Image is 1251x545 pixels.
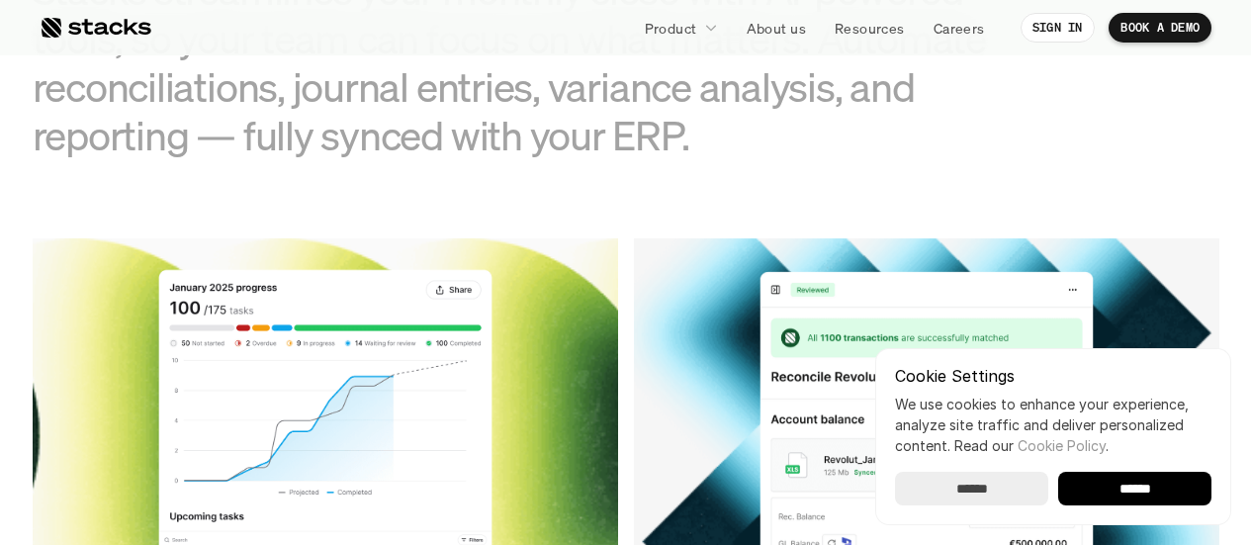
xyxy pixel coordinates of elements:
p: Careers [934,18,985,39]
a: Careers [922,10,997,45]
a: SIGN IN [1021,13,1095,43]
p: Product [645,18,697,39]
p: SIGN IN [1032,21,1083,35]
p: BOOK A DEMO [1120,21,1200,35]
p: Cookie Settings [895,368,1211,384]
a: Privacy Policy [233,458,320,472]
p: We use cookies to enhance your experience, analyze site traffic and deliver personalized content. [895,394,1211,456]
a: Cookie Policy [1018,437,1106,454]
span: Read our . [954,437,1109,454]
a: About us [735,10,818,45]
a: BOOK A DEMO [1109,13,1211,43]
p: Resources [835,18,905,39]
a: Resources [823,10,917,45]
p: About us [747,18,806,39]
